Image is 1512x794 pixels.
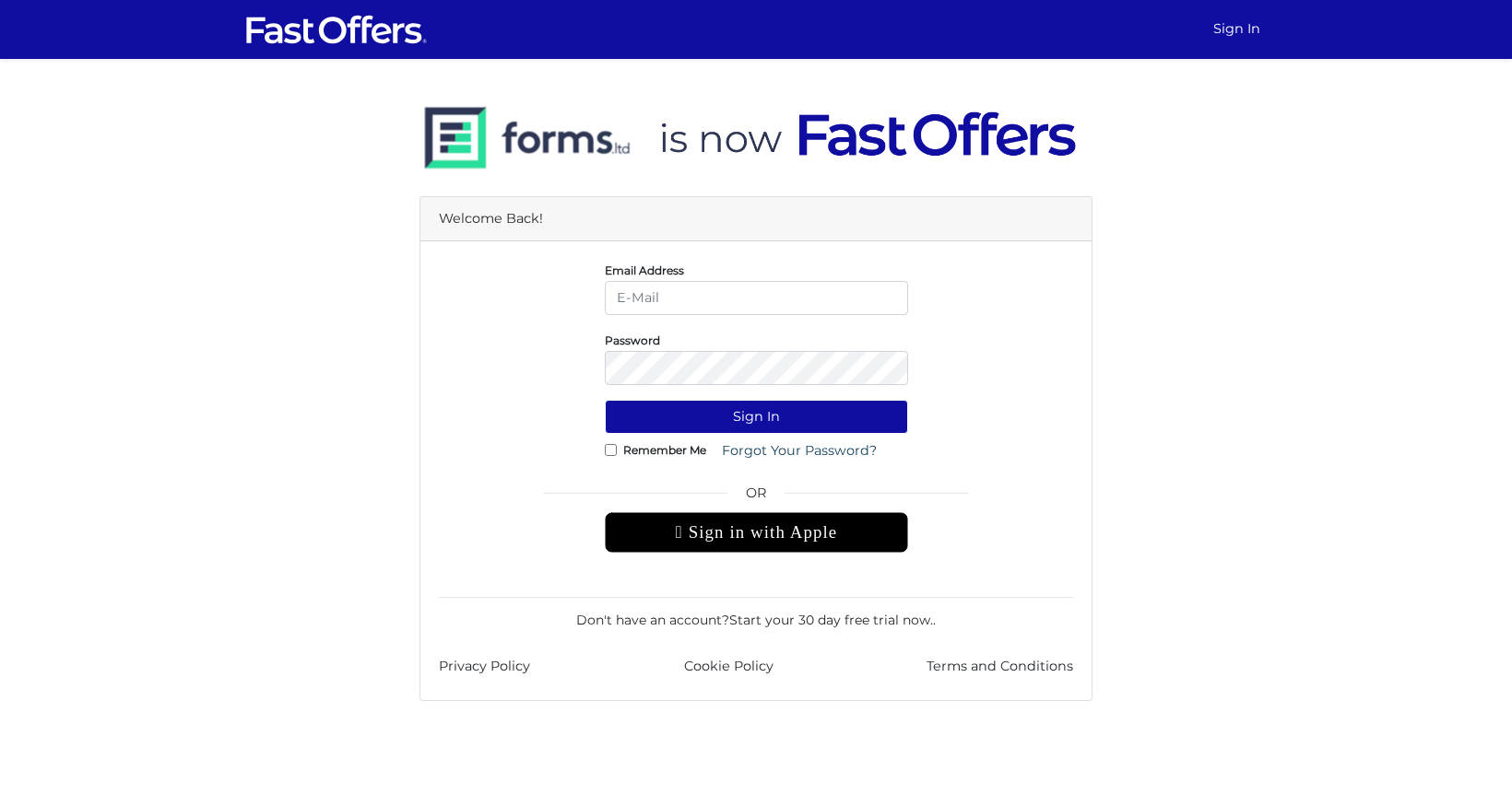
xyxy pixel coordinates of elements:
[1206,11,1268,47] a: Sign In
[420,197,1092,241] div: Welcome Back!
[605,400,908,434] button: Sign In
[623,448,706,452] label: Remember Me
[605,268,684,273] label: Email Address
[729,612,933,628] a: Start your 30 day free trial now.
[927,656,1073,677] a: Terms and Conditions
[684,656,774,677] a: Cookie Policy
[605,512,908,553] div: Sign in with Apple
[439,656,530,677] a: Privacy Policy
[605,281,908,315] input: E-Mail
[439,597,1073,630] div: Don't have an account? .
[605,483,908,512] span: OR
[605,338,660,343] label: Password
[710,434,889,468] a: Forgot Your Password?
